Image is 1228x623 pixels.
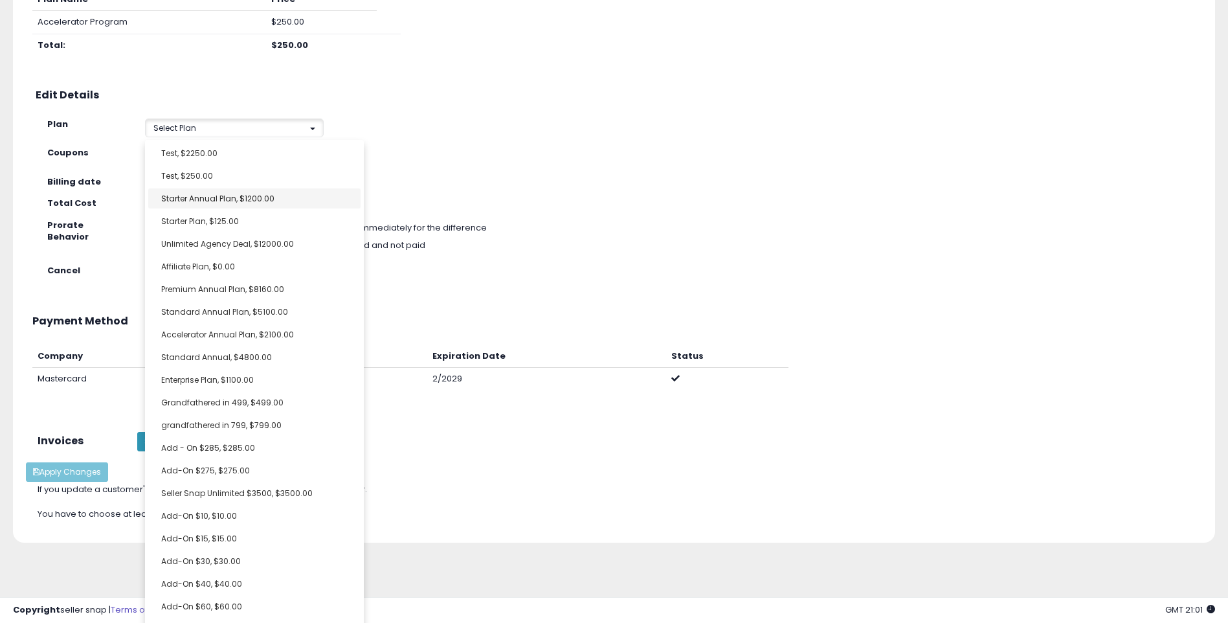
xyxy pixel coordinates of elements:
button: Show Invoices [137,432,208,451]
span: Grandfathered in 499, $499.00 [161,397,284,408]
span: Add-On $60, $60.00 [161,601,242,612]
span: Add-On $15, $15.00 [161,533,237,544]
span: Starter Annual Plan, $1200.00 [161,193,274,204]
div: seller snap | | [13,604,225,617]
th: Expiration Date [427,345,666,368]
strong: Copyright [13,604,60,616]
b: Total: [38,39,65,51]
h3: Invoices [38,435,118,447]
div: - customer will be charged immediately for the difference - the price difference will be forfeite... [135,220,918,255]
span: Premium Annual Plan, $8160.00 [161,284,284,295]
button: Apply Changes [26,462,108,482]
span: Add - On $285, $285.00 [161,442,255,453]
span: Standard Annual, $4800.00 [161,352,272,363]
span: Standard Annual Plan, $5100.00 [161,306,288,317]
b: $250.00 [271,39,308,51]
strong: Plan [47,118,68,130]
span: 2025-10-9 21:01 GMT [1165,604,1215,616]
span: Starter Plan, $125.00 [161,216,239,227]
div: You have to choose at least one plan and a billing date. [28,508,327,521]
span: Enterprise Plan, $1100.00 [161,374,254,385]
div: If you update a customer's subscription, you have to choose prorate behavior. [28,484,626,496]
th: Company [32,345,203,368]
strong: Prorate Behavior [47,219,89,244]
span: Add-On $10, $10.00 [161,510,237,521]
td: $250.00 [266,11,376,34]
span: Seller Snap Unlimited $3500, $3500.00 [161,488,313,499]
span: Test, $2250.00 [161,148,218,159]
div: 0 USD per month [135,198,429,210]
span: Affiliate Plan, $0.00 [161,261,235,272]
span: Add-On $30, $30.00 [161,556,241,567]
span: Test, $250.00 [161,170,213,181]
a: Terms of Use [111,604,166,616]
h3: Edit Details [36,89,1192,101]
button: Select Plan [145,119,323,137]
strong: Total Cost [47,197,96,209]
span: Accelerator Annual Plan, $2100.00 [161,329,294,340]
td: Mastercard [32,368,203,391]
strong: Coupons [47,146,89,159]
td: 2/2029 [427,368,666,391]
span: Unlimited Agency Deal, $12000.00 [161,238,294,249]
strong: Cancel [47,264,80,277]
span: grandfathered in 799, $799.00 [161,420,282,431]
h3: Payment Method [32,315,1196,327]
th: Status [666,345,788,368]
span: Select Plan [153,122,196,133]
span: Add-On $40, $40.00 [161,578,242,589]
td: Accelerator Program [32,11,266,34]
span: Add-On $275, $275.00 [161,465,250,476]
strong: Billing date [47,176,101,188]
